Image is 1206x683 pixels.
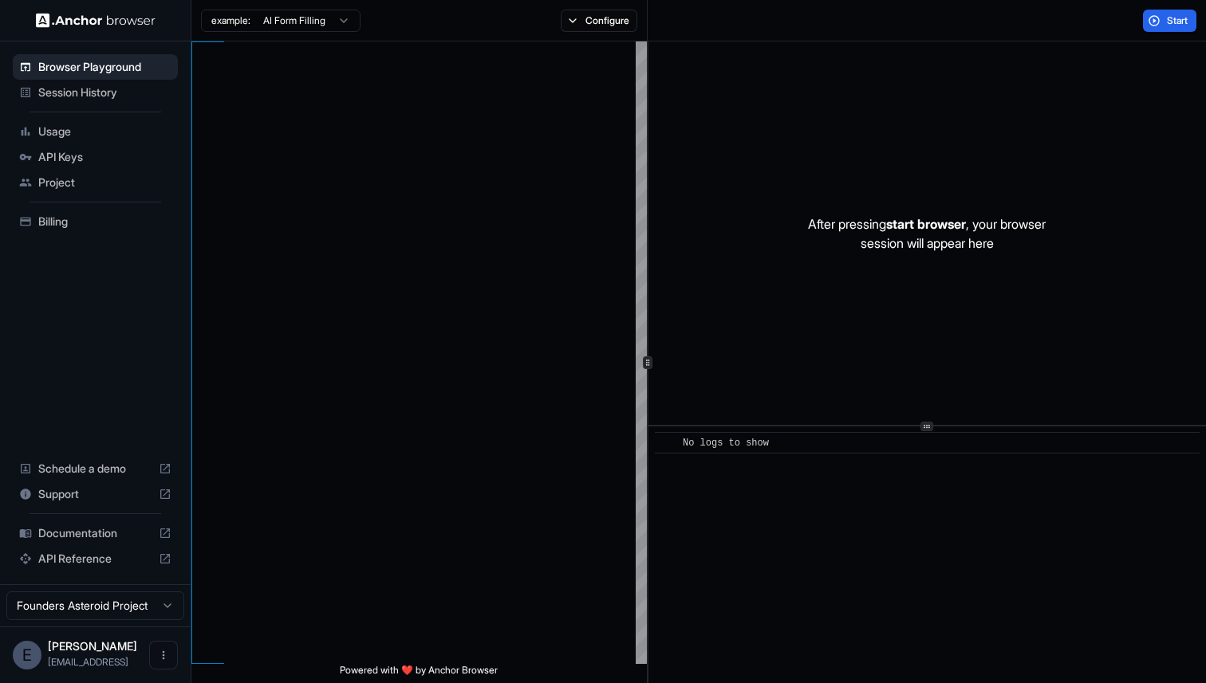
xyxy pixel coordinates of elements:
button: Open menu [149,641,178,669]
span: API Reference [38,551,152,567]
span: Project [38,175,171,190]
span: Session History [38,84,171,100]
span: Usage [38,124,171,139]
button: Start [1143,10,1196,32]
span: Start [1167,14,1189,27]
span: Billing [38,214,171,230]
div: Project [13,170,178,195]
span: Edward Upton [48,639,137,653]
div: Schedule a demo [13,456,178,481]
span: API Keys [38,149,171,165]
div: Usage [13,119,178,144]
span: ​ [663,435,671,451]
img: Anchor Logo [36,13,156,28]
span: Documentation [38,525,152,541]
div: E [13,641,41,669]
span: Browser Playground [38,59,171,75]
div: Browser Playground [13,54,178,80]
div: Support [13,481,178,507]
span: No logs to show [683,438,769,449]
div: API Reference [13,546,178,571]
p: After pressing , your browser session will appear here [808,214,1046,253]
div: API Keys [13,144,178,170]
span: Schedule a demo [38,461,152,477]
span: ed@asteroid.ai [48,656,128,668]
span: Powered with ❤️ by Anchor Browser [340,664,498,683]
span: Support [38,486,152,502]
div: Documentation [13,520,178,546]
span: start browser [886,216,966,232]
div: Session History [13,80,178,105]
div: Billing [13,209,178,234]
button: Configure [561,10,638,32]
span: example: [211,14,250,27]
